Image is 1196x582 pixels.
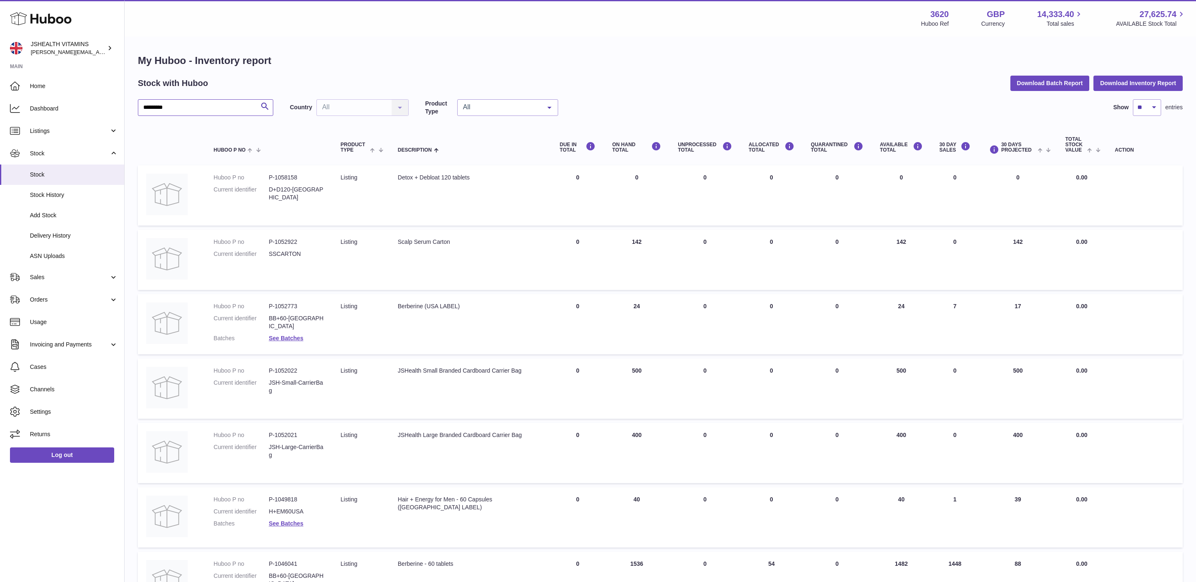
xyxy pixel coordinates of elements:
[213,250,269,258] dt: Current identifier
[669,423,740,483] td: 0
[213,302,269,310] dt: Huboo P no
[836,303,839,309] span: 0
[10,447,114,462] a: Log out
[551,487,604,548] td: 0
[30,150,109,157] span: Stock
[341,496,357,503] span: listing
[138,54,1183,67] h1: My Huboo - Inventory report
[398,496,543,511] div: Hair + Energy for Men - 60 Capsules ([GEOGRAPHIC_DATA] LABEL)
[987,9,1005,20] strong: GBP
[398,302,543,310] div: Berberine (USA LABEL)
[979,230,1057,290] td: 142
[269,174,324,182] dd: P-1058158
[836,432,839,438] span: 0
[213,496,269,503] dt: Huboo P no
[213,174,269,182] dt: Huboo P no
[931,487,979,548] td: 1
[1001,142,1036,153] span: 30 DAYS PROJECTED
[30,252,118,260] span: ASN Uploads
[213,443,269,459] dt: Current identifier
[880,142,923,153] div: AVAILABLE Total
[146,238,188,280] img: product image
[146,496,188,537] img: product image
[269,302,324,310] dd: P-1052773
[1010,76,1090,91] button: Download Batch Report
[138,78,208,89] h2: Stock with Huboo
[749,142,794,153] div: ALLOCATED Total
[341,560,357,567] span: listing
[10,42,22,54] img: francesca@jshealthvitamins.com
[30,296,109,304] span: Orders
[931,294,979,355] td: 7
[341,432,357,438] span: listing
[872,359,931,419] td: 500
[398,238,543,246] div: Scalp Serum Carton
[604,423,669,483] td: 400
[811,142,863,153] div: QUARANTINED Total
[30,211,118,219] span: Add Stock
[1076,432,1087,438] span: 0.00
[341,238,357,245] span: listing
[213,334,269,342] dt: Batches
[213,238,269,246] dt: Huboo P no
[269,508,324,516] dd: H+EM60USA
[740,230,803,290] td: 0
[669,165,740,226] td: 0
[836,367,839,374] span: 0
[269,367,324,375] dd: P-1052022
[269,238,324,246] dd: P-1052922
[290,103,312,111] label: Country
[30,191,118,199] span: Stock History
[740,487,803,548] td: 0
[1076,174,1087,181] span: 0.00
[836,238,839,245] span: 0
[213,520,269,528] dt: Batches
[269,314,324,330] dd: BB+60-[GEOGRAPHIC_DATA]
[921,20,949,28] div: Huboo Ref
[398,147,432,153] span: Description
[1116,9,1186,28] a: 27,625.74 AVAILABLE Stock Total
[836,560,839,567] span: 0
[269,560,324,568] dd: P-1046041
[1076,560,1087,567] span: 0.00
[269,186,324,201] dd: D+D120-[GEOGRAPHIC_DATA]
[740,294,803,355] td: 0
[30,386,118,393] span: Channels
[1076,367,1087,374] span: 0.00
[872,165,931,226] td: 0
[398,367,543,375] div: JSHealth Small Branded Cardboard Carrier Bag
[146,431,188,473] img: product image
[398,560,543,568] div: Berberine - 60 tablets
[30,273,109,281] span: Sales
[1093,76,1183,91] button: Download Inventory Report
[1065,137,1085,153] span: Total stock value
[213,508,269,516] dt: Current identifier
[30,232,118,240] span: Delivery History
[551,359,604,419] td: 0
[836,174,839,181] span: 0
[398,174,543,182] div: Detox + Debloat 120 tablets
[461,103,541,111] span: All
[30,105,118,113] span: Dashboard
[872,487,931,548] td: 40
[551,165,604,226] td: 0
[872,294,931,355] td: 24
[341,303,357,309] span: listing
[669,230,740,290] td: 0
[398,431,543,439] div: JSHealth Large Branded Cardboard Carrier Bag
[669,294,740,355] td: 0
[604,359,669,419] td: 500
[872,230,931,290] td: 142
[872,423,931,483] td: 400
[669,359,740,419] td: 0
[939,142,971,153] div: 30 DAY SALES
[1076,238,1087,245] span: 0.00
[146,367,188,408] img: product image
[425,100,453,115] label: Product Type
[979,359,1057,419] td: 500
[213,314,269,330] dt: Current identifier
[669,487,740,548] td: 0
[30,341,109,349] span: Invoicing and Payments
[551,230,604,290] td: 0
[612,142,661,153] div: ON HAND Total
